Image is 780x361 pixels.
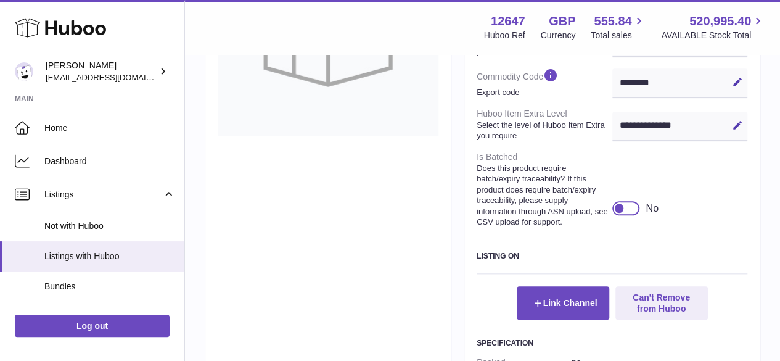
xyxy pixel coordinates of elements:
span: Bundles [44,281,175,293]
span: Home [44,122,175,134]
span: Not with Huboo [44,220,175,232]
strong: Does this product require batch/expiry traceability? If this product does require batch/expiry tr... [477,163,609,228]
span: Listings [44,189,162,201]
dt: Huboo Item Extra Level [477,103,612,146]
span: Listings with Huboo [44,251,175,262]
span: Total sales [591,30,646,41]
div: No [646,202,658,215]
strong: GBP [549,13,575,30]
button: Can't Remove from Huboo [615,286,708,320]
img: internalAdmin-12647@internal.huboo.com [15,62,33,81]
div: Currency [541,30,576,41]
h3: Specification [477,338,747,348]
strong: Export code [477,87,609,98]
span: [EMAIL_ADDRESS][DOMAIN_NAME] [46,72,181,82]
button: Link Channel [517,286,609,320]
dt: Is Batched [477,146,612,233]
strong: Select the level of Huboo Item Extra you require [477,120,609,141]
div: [PERSON_NAME] [46,60,157,83]
span: 555.84 [594,13,631,30]
a: 520,995.40 AVAILABLE Stock Total [661,13,765,41]
div: Huboo Ref [484,30,525,41]
span: 520,995.40 [689,13,751,30]
span: Dashboard [44,156,175,167]
span: AVAILABLE Stock Total [661,30,765,41]
a: Log out [15,315,170,337]
h3: Listing On [477,251,747,261]
a: 555.84 Total sales [591,13,646,41]
strong: 12647 [491,13,525,30]
dt: Commodity Code [477,62,612,103]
